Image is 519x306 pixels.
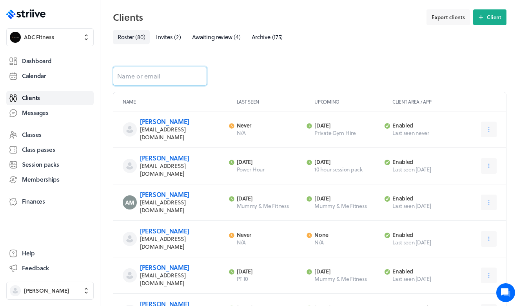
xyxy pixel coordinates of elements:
input: Search articles [17,95,146,111]
button: ADC FitnessADC Fitness [6,28,94,46]
span: Last seen [DATE] [392,166,458,173]
iframe: gist-messenger-bubble-iframe [496,283,515,302]
p: 10 hour session pack [314,166,380,173]
nav: Tabs [113,30,506,44]
span: [EMAIL_ADDRESS][DOMAIN_NAME] [140,235,186,251]
span: Last seen [DATE] [392,202,458,210]
span: enabled [392,158,413,166]
h2: Clients [113,9,422,25]
a: [PERSON_NAME] [140,153,189,162]
span: [EMAIL_ADDRESS][DOMAIN_NAME] [140,198,186,214]
a: Invites(2) [151,30,185,44]
span: Class passes [22,146,55,154]
span: enabled [392,267,413,275]
p: [DATE] [314,268,380,275]
span: Memberships [22,175,60,184]
img: ADC Fitness [10,32,21,43]
a: Clients [6,91,94,105]
a: [PERSON_NAME] [140,117,189,126]
span: Export clients [432,14,465,21]
span: ADC Fitness [24,33,54,41]
span: Clients [22,94,40,102]
p: [DATE] [314,158,380,166]
p: Mummy & Me Fitness [314,202,380,210]
span: enabled [392,194,413,202]
p: Private Gym Hire [314,129,380,137]
img: Alix Malone [123,195,137,209]
a: Session packs [6,158,94,172]
span: ( 4 ) [234,33,240,41]
span: Roster [118,33,134,41]
a: Finances [6,195,94,209]
a: Memberships [6,173,94,187]
p: Find an answer quickly [5,82,152,91]
span: Session packs [22,160,59,169]
span: [EMAIL_ADDRESS][DOMAIN_NAME] [140,271,186,287]
p: [DATE] [237,268,302,275]
h2: We're here to help. Ask us anything! [28,35,128,44]
span: Feedback [22,264,49,272]
p: Never [237,122,302,129]
a: Messages [6,106,94,120]
span: Last seen [DATE] [392,275,458,283]
p: Mummy & Me Fitness [237,202,302,210]
p: [DATE] [314,195,380,202]
p: [DATE] [237,195,302,202]
p: N/A [314,239,380,246]
span: enabled [392,121,413,129]
p: Never [237,231,302,239]
button: New conversation [6,51,151,67]
a: Archive(175) [247,30,288,44]
p: Name [123,98,234,105]
button: [PERSON_NAME] [6,282,94,300]
p: Power Hour [237,166,302,173]
button: Feedback [6,261,94,275]
span: enabled [392,231,413,239]
span: Help [22,249,35,257]
a: [PERSON_NAME] [140,226,189,235]
p: N/A [237,239,302,246]
span: [EMAIL_ADDRESS][DOMAIN_NAME] [140,125,186,141]
a: Awaiting review(4) [187,30,245,44]
span: Awaiting review [192,33,232,41]
span: Calendar [22,72,46,80]
a: [PERSON_NAME] [140,263,189,272]
span: [PERSON_NAME] [24,287,69,295]
span: ( 175 ) [272,33,283,41]
p: Client area / App [392,98,497,105]
a: [PERSON_NAME] [140,190,189,199]
p: Upcoming [314,98,389,105]
a: Roster(80) [113,30,150,44]
span: Client [487,14,501,21]
span: ( 80 ) [135,33,145,41]
p: Last seen [237,98,312,105]
h1: Hi [PERSON_NAME] [28,20,128,31]
span: Finances [22,197,45,206]
button: Export clients [426,9,470,25]
p: [DATE] [314,122,380,129]
span: New conversation [51,56,94,62]
a: Calendar [6,69,94,83]
a: Help [6,246,94,260]
span: Archive [252,33,270,41]
span: ( 2 ) [174,33,181,41]
a: Class passes [6,143,94,157]
p: Mummy & Me Fitness [314,275,380,283]
a: Classes [6,128,94,142]
span: Last seen [DATE] [392,239,458,246]
p: [DATE] [237,158,302,166]
span: Last seen never [392,129,458,137]
p: PT 10 [237,275,302,283]
a: Dashboard [6,54,94,68]
span: Invites [156,33,172,41]
button: Client [473,9,506,25]
span: Messages [22,109,49,117]
span: [EMAIL_ADDRESS][DOMAIN_NAME] [140,162,186,178]
span: Classes [22,131,42,139]
span: Dashboard [22,57,51,65]
p: N/A [237,129,302,137]
p: None [314,231,380,239]
input: Name or email [113,67,207,86]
